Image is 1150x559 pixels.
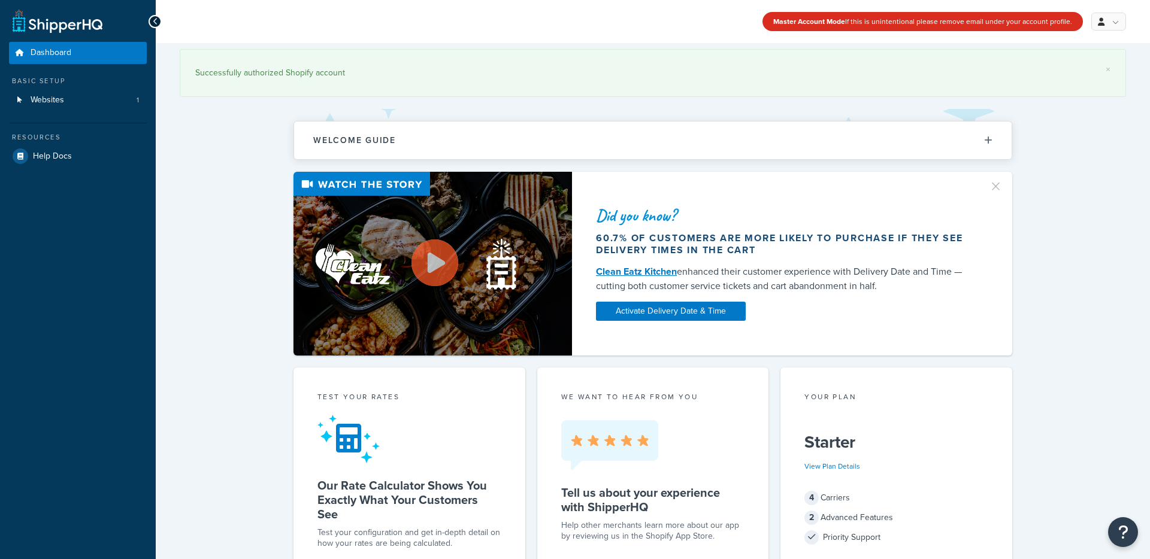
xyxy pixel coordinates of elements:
p: Help other merchants learn more about our app by reviewing us in the Shopify App Store. [561,520,745,542]
button: Open Resource Center [1108,517,1138,547]
div: Advanced Features [804,509,988,526]
div: Test your rates [317,391,501,405]
span: Dashboard [31,48,71,58]
li: Websites [9,89,147,111]
div: Carriers [804,490,988,506]
div: Resources [9,132,147,142]
div: Successfully authorized Shopify account [195,65,1110,81]
img: Video thumbnail [293,172,572,356]
button: Welcome Guide [294,121,1012,159]
h5: Tell us about your experience with ShipperHQ [561,485,745,514]
a: Dashboard [9,42,147,64]
a: Help Docs [9,145,147,167]
h5: Starter [804,433,988,452]
a: View Plan Details [804,461,860,472]
div: Your Plan [804,391,988,405]
div: Did you know? [596,207,975,224]
span: 1 [137,95,139,105]
div: Test your configuration and get in-depth detail on how your rates are being calculated. [317,527,501,549]
span: Help Docs [33,151,72,162]
div: enhanced their customer experience with Delivery Date and Time — cutting both customer service ti... [596,265,975,293]
h5: Our Rate Calculator Shows You Exactly What Your Customers See [317,478,501,521]
a: × [1106,65,1110,74]
a: Clean Eatz Kitchen [596,265,677,278]
span: 4 [804,491,819,505]
div: Basic Setup [9,76,147,86]
strong: Master Account Mode [773,16,845,27]
p: we want to hear from you [561,391,745,402]
div: Priority Support [804,529,988,546]
div: 60.7% of customers are more likely to purchase if they see delivery times in the cart [596,232,975,256]
h2: Welcome Guide [313,136,396,145]
a: Activate Delivery Date & Time [596,302,746,321]
a: Websites1 [9,89,147,111]
div: If this is unintentional please remove email under your account profile. [762,12,1083,31]
span: Websites [31,95,64,105]
span: 2 [804,511,819,525]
